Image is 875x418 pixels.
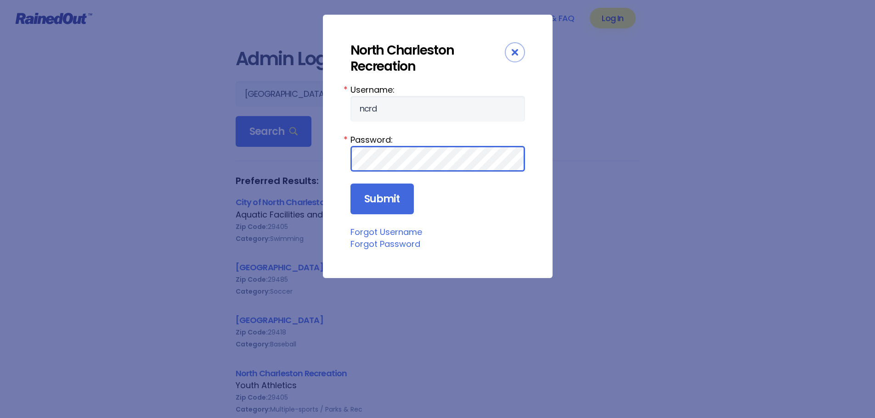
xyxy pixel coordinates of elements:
[350,184,414,215] input: Submit
[350,134,525,146] label: Password:
[350,42,505,74] div: North Charleston Recreation
[350,226,422,238] a: Forgot Username
[505,42,525,62] div: Close
[350,238,420,250] a: Forgot Password
[350,84,525,96] label: Username:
